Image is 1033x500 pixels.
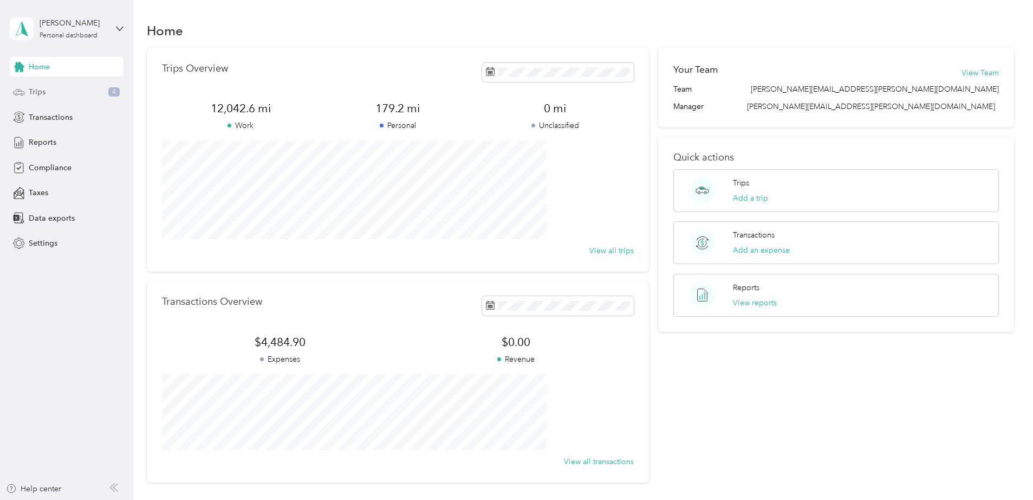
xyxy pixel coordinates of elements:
p: Work [162,120,319,131]
span: Taxes [29,187,48,198]
p: Trips [733,177,749,189]
button: Help center [6,483,61,495]
span: 0 mi [477,101,634,116]
span: Transactions [29,112,73,123]
span: Manager [673,101,704,112]
iframe: Everlance-gr Chat Button Frame [972,439,1033,500]
h1: Home [147,25,183,36]
p: Expenses [162,354,398,365]
span: Reports [29,137,56,148]
div: Personal dashboard [40,33,98,39]
button: View Team [961,67,999,79]
span: [PERSON_NAME][EMAIL_ADDRESS][PERSON_NAME][DOMAIN_NAME] [751,84,999,95]
span: 4 [108,87,120,97]
p: Transactions Overview [162,296,262,307]
p: Revenue [398,354,634,365]
span: Team [673,84,692,95]
button: View reports [733,297,777,309]
h2: Your Team [673,63,718,76]
div: [PERSON_NAME] [40,17,107,29]
span: $0.00 [398,335,634,350]
p: Quick actions [673,152,999,163]
p: Reports [733,282,759,293]
span: $4,484.90 [162,335,398,350]
p: Transactions [733,229,775,241]
button: View all trips [589,245,634,257]
p: Trips Overview [162,63,228,74]
span: Home [29,61,50,73]
span: 179.2 mi [319,101,476,116]
span: Compliance [29,162,72,174]
button: Add an expense [733,245,790,256]
span: Trips [29,86,46,98]
span: 12,042.6 mi [162,101,319,116]
span: Data exports [29,213,75,224]
p: Personal [319,120,476,131]
span: Settings [29,238,57,249]
button: View all transactions [564,456,634,467]
span: [PERSON_NAME][EMAIL_ADDRESS][PERSON_NAME][DOMAIN_NAME] [747,102,995,111]
button: Add a trip [733,193,768,204]
p: Unclassified [477,120,634,131]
